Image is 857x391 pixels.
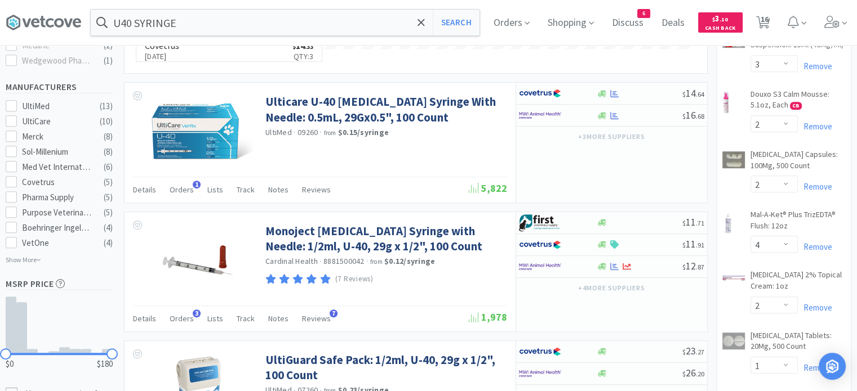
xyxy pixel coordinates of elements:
div: Sol-Millenium [22,145,92,159]
a: UltiMed [265,127,292,137]
span: Notes [268,313,288,323]
div: ( 5 ) [104,206,113,219]
a: Ulticare U-40 [MEDICAL_DATA] Syringe With Needle: 0.5mL, 29Gx0.5", 100 Count [265,94,504,125]
a: Remove [798,302,832,313]
span: · [294,127,296,137]
p: Qty: 3 [292,50,313,62]
p: Show More [6,251,41,265]
span: Details [133,185,156,195]
span: $0 [6,357,14,371]
div: ( 5 ) [104,191,113,204]
span: . 91 [696,241,704,249]
strong: $0.12 / syringe [384,256,435,266]
div: Med Vet International Direct [22,160,92,174]
span: Track [237,185,255,195]
span: Notes [268,185,288,195]
img: a8c22cf0154942cf9e817c58f49e809e_396671.png [722,91,730,114]
span: · [319,127,322,137]
span: 16 [682,109,704,122]
span: 26 [682,366,704,379]
span: Lists [207,313,223,323]
div: ( 5 ) [104,176,113,189]
a: UltiGuard Safe Pack: 1/2ml, U-40, 29g x 1/2", 100 Count [265,352,504,383]
div: Open Intercom Messenger [819,353,846,380]
img: 0e367d011d9241939a9590a7cbb57788_705502.png [722,332,745,349]
span: 11 [682,215,704,228]
h5: MSRP Price [6,277,113,290]
button: +3more suppliers [572,129,651,145]
span: . 20 [696,370,704,378]
span: 8881500042 [323,256,365,266]
div: UltiCare [22,115,92,128]
a: [MEDICAL_DATA] Tablets: 20Mg, 500 Count [751,330,845,357]
span: from [370,258,383,266]
span: $ [682,263,686,271]
img: 77fca1acd8b6420a9015268ca798ef17_1.png [519,85,561,102]
a: Douxo S3 Calm Mousse: 5.1oz, Each CB [751,89,845,115]
button: +4more suppliers [572,280,651,296]
img: ea2e26e535e648ecb1a729e0a6ea7893_169658.jpeg [161,223,234,296]
span: . 68 [696,112,704,120]
span: 5,822 [469,182,507,195]
p: (7 Reviews) [335,273,374,285]
h5: Manufacturers [6,80,113,93]
div: Boehringer Ingelheim [22,221,92,235]
span: . 27 [696,348,704,356]
a: Remove [798,362,832,373]
div: VetOne [22,236,92,250]
span: 6 [638,10,650,17]
a: Cardinal Health [265,256,318,266]
span: . 87 [696,263,704,271]
a: Monoject [MEDICAL_DATA] Syringe with Needle: 1/2ml, U-40, 29g x 1/2", 100 Count [265,223,504,254]
div: UltiMed [22,100,92,113]
span: Orders [170,313,194,323]
a: $3.10Cash Back [698,7,743,38]
a: Mal-A-Ket® Plus TrizEDTA® Flush: 12oz [751,209,845,236]
img: 77fca1acd8b6420a9015268ca798ef17_1.png [519,343,561,360]
span: 3 [193,309,201,317]
div: Wedgewood Pharmacy [22,54,92,68]
button: Search [433,10,479,35]
div: ( 8 ) [104,130,113,143]
span: $ [682,219,686,227]
span: $ [682,370,686,378]
span: 14 [682,87,704,100]
div: ( 6 ) [104,160,113,174]
span: 11 [682,237,704,250]
span: 3 [712,13,728,24]
img: f6b2451649754179b5b4e0c70c3f7cb0_2.png [519,107,561,124]
div: ( 4 ) [104,236,113,250]
a: Covetrus[DATE]$14.33Qty:3 [136,35,322,66]
div: ( 8 ) [104,145,113,159]
span: 1,978 [469,311,507,323]
div: Pharma Supply [22,191,92,204]
span: $ [682,90,686,98]
span: 7 [330,309,338,317]
span: · [366,256,368,266]
div: ( 13 ) [100,100,113,113]
span: $ [682,241,686,249]
a: Remove [798,241,832,252]
span: $ [682,112,686,120]
span: CB [791,102,801,109]
span: Details [133,313,156,323]
span: Reviews [302,185,331,195]
div: Merck [22,130,92,143]
span: Cash Back [705,25,736,33]
span: $ [712,16,715,23]
a: Remove [798,61,832,71]
div: Covetrus [22,176,92,189]
a: Deals [657,18,689,28]
img: 20c4c1396b9f45d380fe0fe7dc0fa11b_567718.png [143,94,253,167]
span: from [324,129,336,137]
span: 09260 [297,127,318,137]
a: Remove [798,181,832,192]
span: $180 [97,357,113,371]
img: 538125cb3f864fbba6a6e0c6fac983b9_389841.png [722,151,745,168]
span: 1 [193,181,201,188]
div: Purpose Veterinary Supply LLC Direct [22,206,92,219]
img: 9e709d6e04954d929ed851e2052fdc5a_18035.png [722,212,734,234]
span: Lists [207,185,223,195]
a: [MEDICAL_DATA] Capsules: 100Mg, 500 Count [751,149,845,176]
span: Orders [170,185,194,195]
